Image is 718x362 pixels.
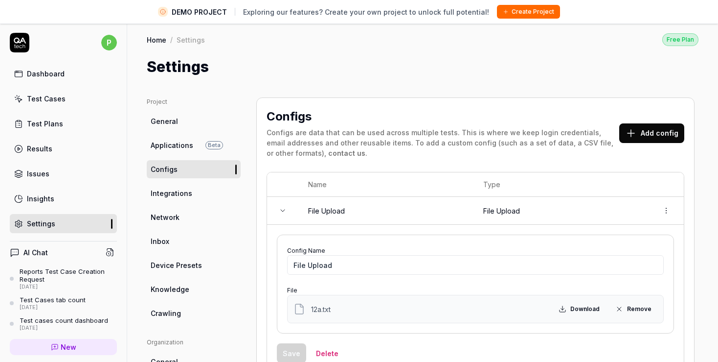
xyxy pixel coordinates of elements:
span: Device Presets [151,260,202,270]
label: File [287,287,297,294]
button: Create Project [497,5,560,19]
span: p [101,35,117,50]
a: Results [10,139,117,158]
a: Test Cases [10,89,117,108]
td: File Upload [473,197,649,225]
button: Download file [553,301,606,317]
label: Config Name [287,247,325,254]
a: Configs [147,160,241,178]
span: Integrations [151,188,192,198]
span: Inbox [151,236,169,246]
span: 12a.txt [311,304,331,314]
div: [DATE] [20,284,117,290]
div: Configs are data that can be used across multiple tests. This is where we keep login credentials,... [267,127,619,158]
a: New [10,339,117,355]
span: New [61,342,76,352]
a: Inbox [147,232,241,250]
div: [DATE] [20,325,108,332]
div: Test Cases tab count [20,296,86,304]
a: Integrations [147,184,241,202]
a: Issues [10,164,117,183]
span: Crawling [151,308,181,318]
div: / [170,35,173,45]
span: Applications [151,140,193,150]
a: Settings [10,214,117,233]
h2: Configs [267,108,312,125]
th: Type [473,172,649,197]
div: Test Plans [27,119,63,129]
a: Test cases count dashboard[DATE] [10,316,117,331]
div: Issues [27,169,49,179]
th: Name [298,172,473,197]
a: Dashboard [10,64,117,83]
span: General [151,116,178,126]
div: Project [147,97,241,106]
button: Remove file [609,301,657,317]
a: General [147,112,241,130]
span: Exploring our features? Create your own project to unlock full potential! [243,7,489,17]
div: Dashboard [27,69,65,79]
div: Insights [27,193,54,204]
span: Network [151,212,179,222]
a: Knowledge [147,280,241,298]
div: Reports Test Case Creation Request [20,267,117,284]
div: Settings [177,35,205,45]
a: Crawling [147,304,241,322]
a: Insights [10,189,117,208]
span: Knowledge [151,284,189,294]
td: File Upload [298,197,473,225]
a: Network [147,208,241,226]
h4: AI Chat [23,247,48,258]
span: DEMO PROJECT [172,7,227,17]
input: My Config [287,255,664,275]
div: Organization [147,338,241,347]
div: Settings [27,218,55,229]
span: Beta [205,141,223,149]
button: Add config [619,123,684,143]
a: Device Presets [147,256,241,274]
a: Home [147,35,166,45]
div: [DATE] [20,304,86,311]
a: contact us [328,149,365,157]
button: Free Plan [662,33,698,46]
div: Test Cases [27,94,66,104]
div: Test cases count dashboard [20,316,108,324]
button: p [101,33,117,52]
a: Test Cases tab count[DATE] [10,296,117,311]
a: ApplicationsBeta [147,136,241,154]
div: Results [27,144,52,154]
a: Test Plans [10,114,117,133]
a: Reports Test Case Creation Request[DATE] [10,267,117,290]
h1: Settings [147,56,209,78]
span: Configs [151,164,178,174]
